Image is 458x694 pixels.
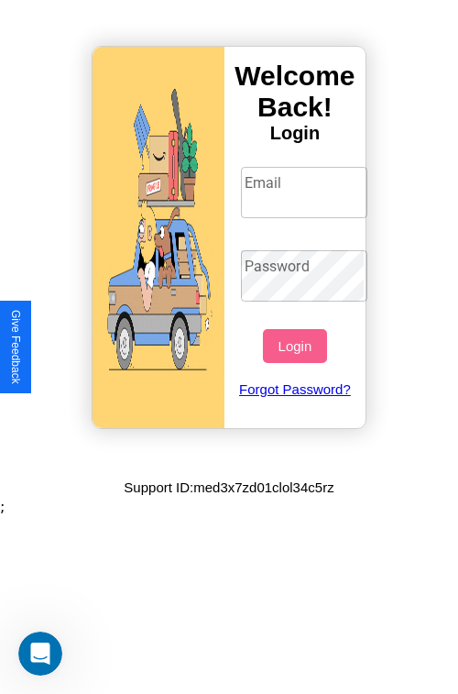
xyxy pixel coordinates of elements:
[18,632,62,676] iframe: Intercom live chat
[263,329,326,363] button: Login
[124,475,333,500] p: Support ID: med3x7zd01clol34c5rz
[93,47,224,428] img: gif
[232,363,359,415] a: Forgot Password?
[224,123,365,144] h4: Login
[224,61,365,123] h3: Welcome Back!
[9,310,22,384] div: Give Feedback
